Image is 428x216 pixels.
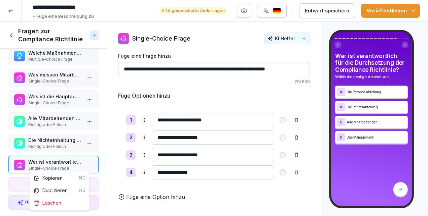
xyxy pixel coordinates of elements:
[34,199,61,206] div: Löschen
[34,174,85,181] div: Kopieren
[78,175,85,181] div: ⌘C
[34,187,85,194] div: Duplizieren
[305,7,349,14] div: Entwurf speichern
[273,8,281,14] img: de.svg
[366,7,415,14] div: Veröffentlichen
[267,36,307,41] div: KI Helfer
[78,187,85,194] div: ⌘D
